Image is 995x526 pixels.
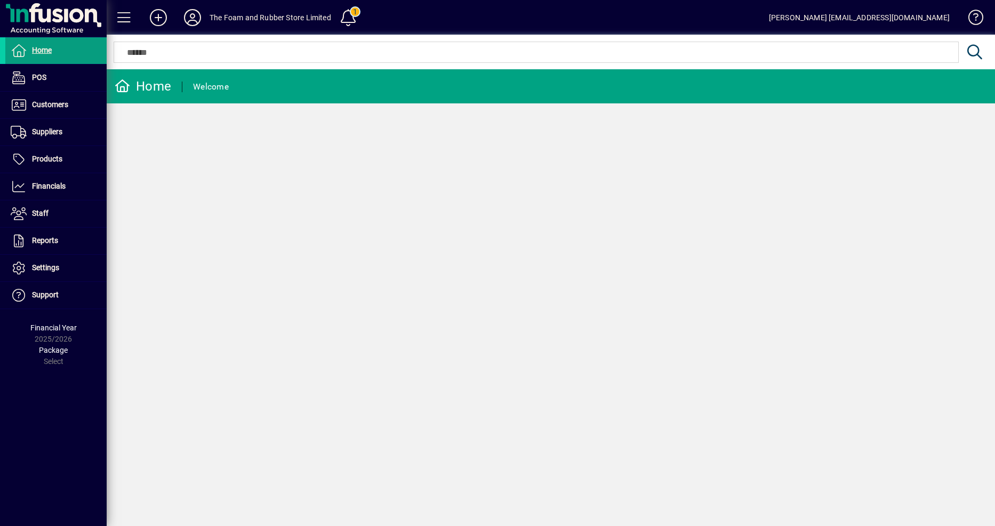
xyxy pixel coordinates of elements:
[32,290,59,299] span: Support
[32,182,66,190] span: Financials
[5,255,107,281] a: Settings
[5,146,107,173] a: Products
[32,155,62,163] span: Products
[32,73,46,82] span: POS
[5,92,107,118] a: Customers
[32,209,49,217] span: Staff
[5,200,107,227] a: Staff
[141,8,175,27] button: Add
[769,9,950,26] div: [PERSON_NAME] [EMAIL_ADDRESS][DOMAIN_NAME]
[5,228,107,254] a: Reports
[5,119,107,145] a: Suppliers
[5,173,107,200] a: Financials
[5,64,107,91] a: POS
[32,236,58,245] span: Reports
[5,282,107,309] a: Support
[32,127,62,136] span: Suppliers
[32,46,52,54] span: Home
[32,263,59,272] span: Settings
[210,9,331,26] div: The Foam and Rubber Store Limited
[39,346,68,354] span: Package
[960,2,982,37] a: Knowledge Base
[115,78,171,95] div: Home
[30,323,77,332] span: Financial Year
[193,78,229,95] div: Welcome
[175,8,210,27] button: Profile
[32,100,68,109] span: Customers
